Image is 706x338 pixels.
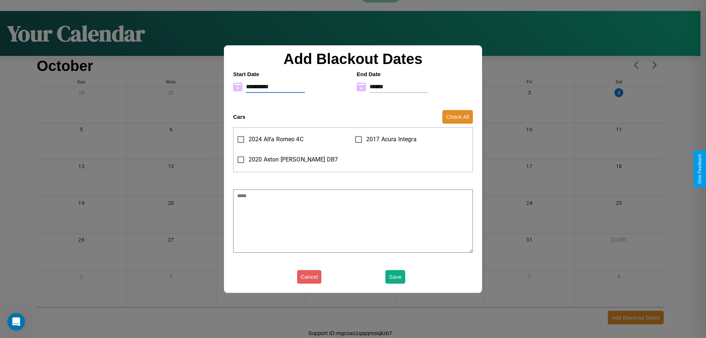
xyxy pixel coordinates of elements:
h4: Cars [233,114,245,120]
span: 2024 Alfa Romeo 4C [249,135,303,144]
h4: Start Date [233,71,349,77]
button: Check All [442,110,473,124]
button: Save [385,270,405,284]
span: 2020 Aston [PERSON_NAME] DB7 [249,155,338,164]
h4: End Date [357,71,473,77]
iframe: Intercom live chat [7,313,25,331]
h2: Add Blackout Dates [229,51,477,67]
span: 2017 Acura Integra [366,135,417,144]
div: Give Feedback [697,154,702,184]
button: Cancel [297,270,322,284]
